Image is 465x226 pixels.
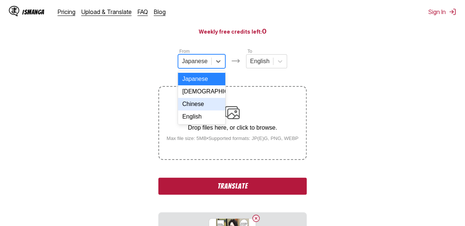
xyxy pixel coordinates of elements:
[179,49,190,54] label: From
[178,73,225,85] div: Japanese
[231,56,240,65] img: Languages icon
[449,8,456,16] img: Sign out
[178,98,225,110] div: Chinese
[138,8,148,16] a: FAQ
[428,8,456,16] button: Sign In
[178,110,225,123] div: English
[252,214,260,223] button: Delete image
[154,8,166,16] a: Blog
[247,49,252,54] label: To
[9,6,19,16] img: IsManga Logo
[161,124,304,131] p: Drop files here, or click to browse.
[158,178,306,195] button: Translate
[22,8,44,16] div: IsManga
[81,8,132,16] a: Upload & Translate
[262,27,267,35] span: 0
[161,136,304,141] small: Max file size: 5MB • Supported formats: JP(E)G, PNG, WEBP
[9,6,58,18] a: IsManga LogoIsManga
[178,85,225,98] div: [DEMOGRAPHIC_DATA]
[58,8,75,16] a: Pricing
[18,27,447,36] h3: Weekly free credits left:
